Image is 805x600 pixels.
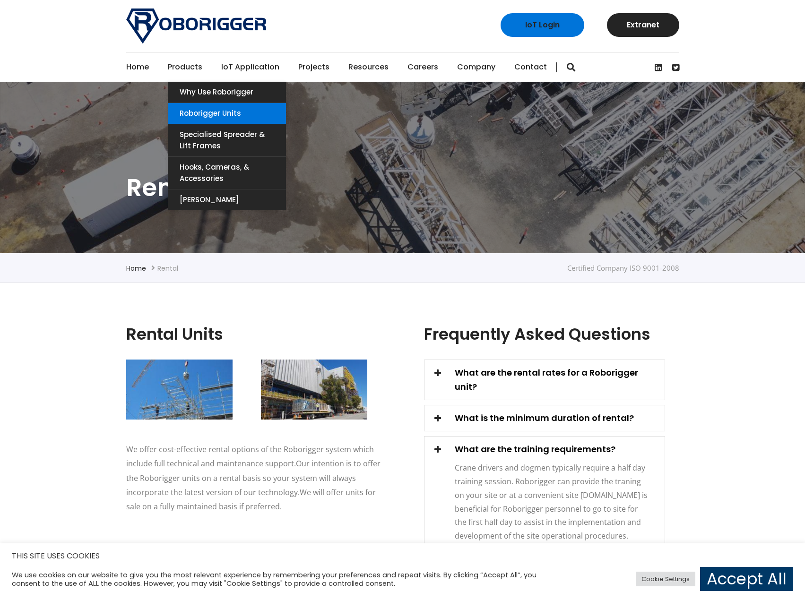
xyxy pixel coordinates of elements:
[126,323,381,346] h2: Rental Units
[168,52,202,82] a: Products
[567,262,679,274] div: Certified Company ISO 9001-2008
[424,411,665,425] div: What is the minimum duration of rental?
[168,124,286,156] a: Specialised Spreader & Lift Frames
[168,82,286,103] a: Why use Roborigger
[221,52,279,82] a: IoT Application
[348,52,389,82] a: Resources
[700,567,793,591] a: Accept All
[157,263,178,274] li: Rental
[607,13,679,37] a: Extranet
[636,572,695,586] a: Cookie Settings
[12,571,559,588] div: We use cookies on our website to give you the most relevant experience by remembering your prefer...
[298,52,329,82] a: Projects
[457,52,495,82] a: Company
[424,442,665,456] div: What are the training requirements?
[126,264,146,273] a: Home
[12,550,793,562] h5: THIS SITE USES COOKIES
[168,189,286,210] a: [PERSON_NAME]
[424,366,665,394] div: What are the rental rates for a Roborigger unit?
[126,442,381,514] div: We offer cost-effective rental options of the Roborigger system which include full technical and ...
[407,52,438,82] a: Careers
[126,52,149,82] a: Home
[168,103,286,124] a: Roborigger Units
[455,461,650,543] div: Crane drivers and dogmen typically require a half day training session. Roborigger can provide th...
[514,52,547,82] a: Contact
[126,9,266,43] img: Roborigger
[126,360,233,420] img: roborigger, automated lifting device, wireless load orientation, crane lifting, remote load manag...
[424,323,665,346] h2: Frequently Asked Questions
[501,13,584,37] a: IoT Login
[126,171,679,204] h1: Rental
[168,157,286,189] a: Hooks, Cameras, & Accessories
